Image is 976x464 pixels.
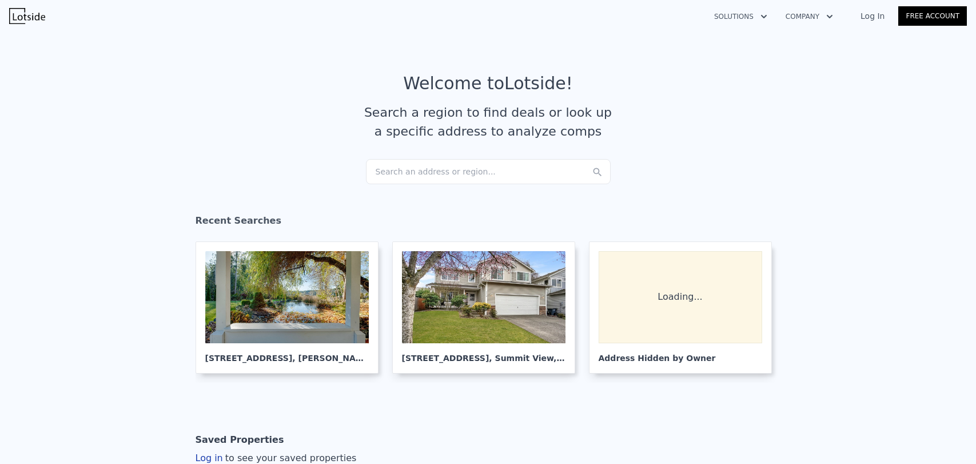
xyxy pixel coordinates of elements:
[553,354,602,363] span: , WA 98375
[360,103,616,141] div: Search a region to find deals or look up a specific address to analyze comps
[223,453,357,463] span: to see your saved properties
[898,6,967,26] a: Free Account
[402,343,565,364] div: [STREET_ADDRESS] , Summit View
[599,343,762,364] div: Address Hidden by Owner
[366,159,611,184] div: Search an address or region...
[196,241,388,374] a: [STREET_ADDRESS], [PERSON_NAME]
[705,6,776,27] button: Solutions
[403,73,573,94] div: Welcome to Lotside !
[205,343,369,364] div: [STREET_ADDRESS] , [PERSON_NAME]
[392,241,584,374] a: [STREET_ADDRESS], Summit View,WA 98375
[196,205,781,241] div: Recent Searches
[847,10,898,22] a: Log In
[589,241,781,374] a: Loading... Address Hidden by Owner
[776,6,842,27] button: Company
[9,8,45,24] img: Lotside
[196,429,284,451] div: Saved Properties
[599,251,762,343] div: Loading...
